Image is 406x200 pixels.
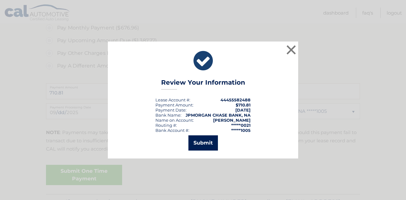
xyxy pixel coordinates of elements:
button: Submit [188,135,218,151]
div: Lease Account #: [155,97,190,102]
div: : [155,107,187,113]
strong: JPMORGAN CHASE BANK, NA [186,113,251,118]
span: $710.81 [236,102,251,107]
strong: [PERSON_NAME] [213,118,251,123]
strong: 44455582488 [220,97,251,102]
div: Routing #: [155,123,177,128]
span: Payment Date [155,107,186,113]
span: [DATE] [235,107,251,113]
div: Bank Name: [155,113,181,118]
button: × [285,43,298,56]
div: Payment Amount: [155,102,193,107]
div: Bank Account #: [155,128,189,133]
div: Name on Account: [155,118,194,123]
h3: Review Your Information [161,79,245,90]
